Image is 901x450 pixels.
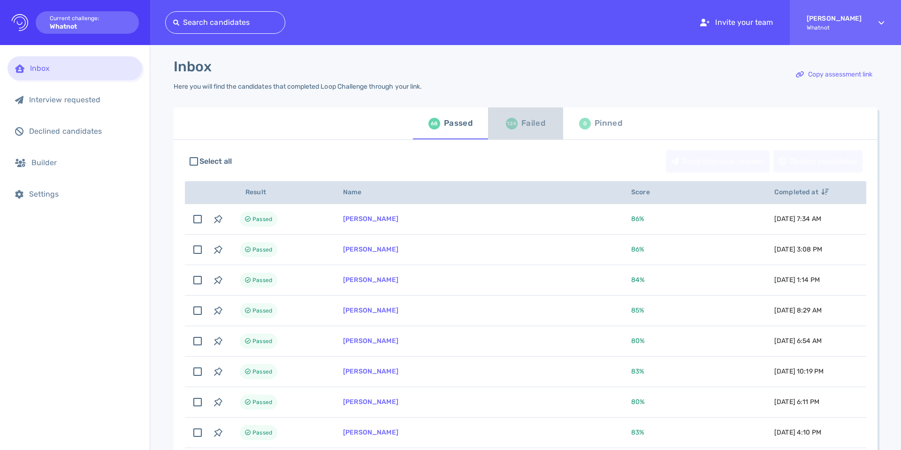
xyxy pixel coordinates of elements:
div: Inbox [30,64,135,73]
span: Score [631,188,660,196]
span: 85 % [631,306,644,314]
div: 68 [428,118,440,130]
strong: [PERSON_NAME] [807,15,862,23]
a: [PERSON_NAME] [343,306,398,314]
button: Decline candidates [773,150,863,173]
span: Name [343,188,372,196]
div: Decline candidates [774,151,862,172]
a: [PERSON_NAME] [343,367,398,375]
a: [PERSON_NAME] [343,276,398,284]
span: Passed [252,366,272,377]
button: Copy assessment link [791,63,878,86]
span: [DATE] 1:14 PM [774,276,820,284]
div: Declined candidates [29,127,135,136]
a: [PERSON_NAME] [343,215,398,223]
span: 80 % [631,337,645,345]
span: 86 % [631,245,644,253]
span: Passed [252,397,272,408]
span: Passed [252,244,272,255]
div: Send interview request [666,151,769,172]
div: Settings [29,190,135,198]
div: Pinned [595,116,622,130]
div: 124 [506,118,518,130]
span: 86 % [631,215,644,223]
span: [DATE] 6:11 PM [774,398,819,406]
span: 80 % [631,398,645,406]
a: [PERSON_NAME] [343,337,398,345]
span: Whatnot [807,24,862,31]
span: Select all [199,156,232,167]
div: Interview requested [29,95,135,104]
span: [DATE] 8:29 AM [774,306,822,314]
span: [DATE] 6:54 AM [774,337,822,345]
span: [DATE] 3:08 PM [774,245,822,253]
div: Failed [521,116,545,130]
a: [PERSON_NAME] [343,398,398,406]
span: [DATE] 4:10 PM [774,428,821,436]
span: Passed [252,336,272,347]
span: [DATE] 10:19 PM [774,367,824,375]
span: 84 % [631,276,645,284]
div: 0 [579,118,591,130]
span: 83 % [631,428,644,436]
span: Completed at [774,188,829,196]
span: Passed [252,305,272,316]
span: Passed [252,214,272,225]
div: Passed [444,116,473,130]
button: Send interview request [666,150,770,173]
h1: Inbox [174,58,212,75]
a: [PERSON_NAME] [343,245,398,253]
span: Passed [252,275,272,286]
div: Builder [31,158,135,167]
a: [PERSON_NAME] [343,428,398,436]
span: [DATE] 7:34 AM [774,215,821,223]
div: Here you will find the candidates that completed Loop Challenge through your link. [174,83,422,91]
th: Result [229,181,332,204]
span: 83 % [631,367,644,375]
div: Copy assessment link [791,64,877,85]
span: Passed [252,427,272,438]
